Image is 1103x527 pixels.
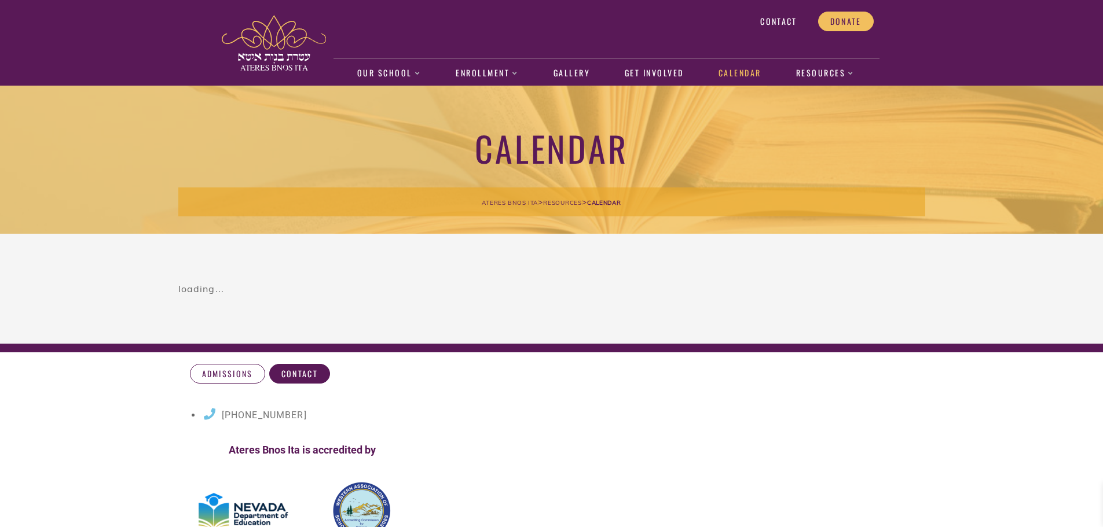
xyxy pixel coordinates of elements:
div: loading... [178,280,925,297]
img: ateres [222,15,326,71]
span: Admissions [202,368,253,379]
a: Contact [748,12,809,31]
h4: Ateres Bnos Ita is accredited by [193,444,413,456]
span: Contact [281,368,318,379]
a: Resources [543,197,581,207]
span: Resources [543,199,581,207]
a: Calendar [712,60,767,87]
h1: Calendar [178,126,925,169]
a: [PHONE_NUMBER] [201,410,307,421]
span: Calendar [587,199,621,207]
span: Ateres Bnos Ita [482,199,538,207]
a: Ateres Bnos Ita [482,197,538,207]
a: Admissions [190,364,265,384]
a: Contact [269,364,330,384]
a: Our School [351,60,427,87]
a: Enrollment [450,60,525,87]
span: [PHONE_NUMBER] [222,410,307,421]
a: Gallery [547,60,596,87]
div: > > [178,187,925,216]
span: Contact [760,16,797,27]
a: Donate [818,12,874,31]
a: Get Involved [618,60,690,87]
span: Donate [830,16,862,27]
a: Resources [790,60,860,87]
